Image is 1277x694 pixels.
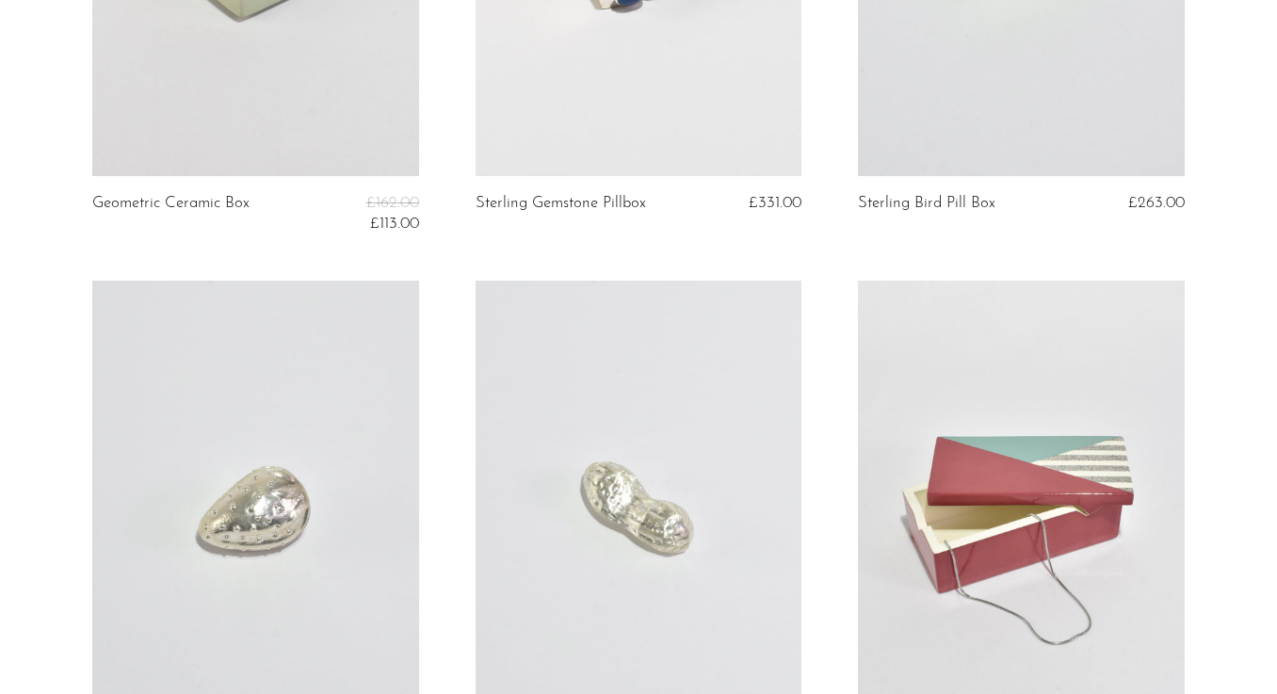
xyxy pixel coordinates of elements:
span: £162.00 [366,195,419,211]
a: Sterling Gemstone Pillbox [476,195,646,212]
span: £331.00 [749,195,801,211]
a: Geometric Ceramic Box [92,195,250,234]
span: £113.00 [370,216,419,232]
span: £263.00 [1128,195,1185,211]
a: Sterling Bird Pill Box [858,195,995,212]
